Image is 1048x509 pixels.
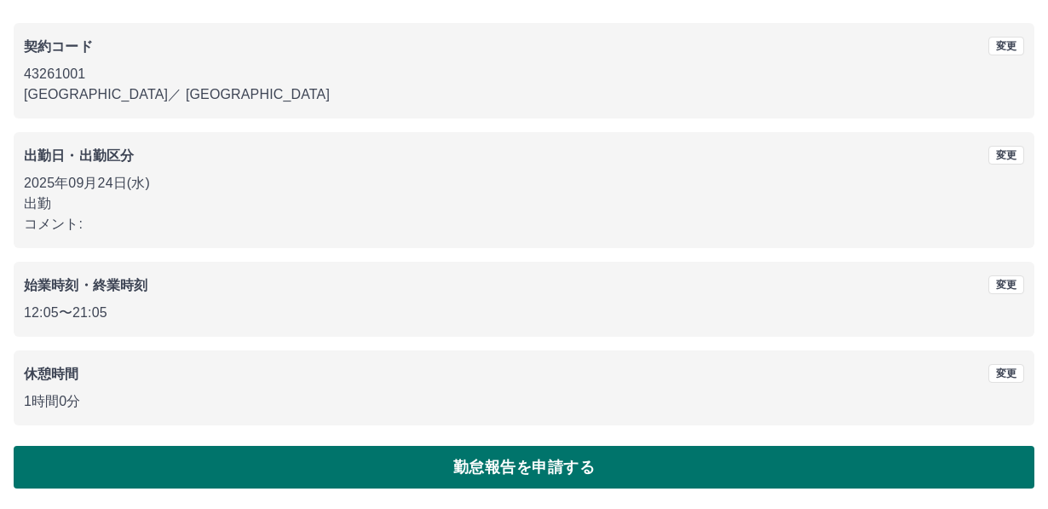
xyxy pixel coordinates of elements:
[988,37,1024,55] button: 変更
[24,303,1024,323] p: 12:05 〜 21:05
[988,275,1024,294] button: 変更
[14,446,1034,489] button: 勤怠報告を申請する
[988,146,1024,165] button: 変更
[24,391,1024,412] p: 1時間0分
[24,64,1024,84] p: 43261001
[24,39,93,54] b: 契約コード
[24,194,1024,214] p: 出勤
[24,367,79,381] b: 休憩時間
[24,173,1024,194] p: 2025年09月24日(水)
[24,148,134,163] b: 出勤日・出勤区分
[24,84,1024,105] p: [GEOGRAPHIC_DATA] ／ [GEOGRAPHIC_DATA]
[24,214,1024,234] p: コメント:
[24,278,147,292] b: 始業時刻・終業時刻
[988,364,1024,383] button: 変更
